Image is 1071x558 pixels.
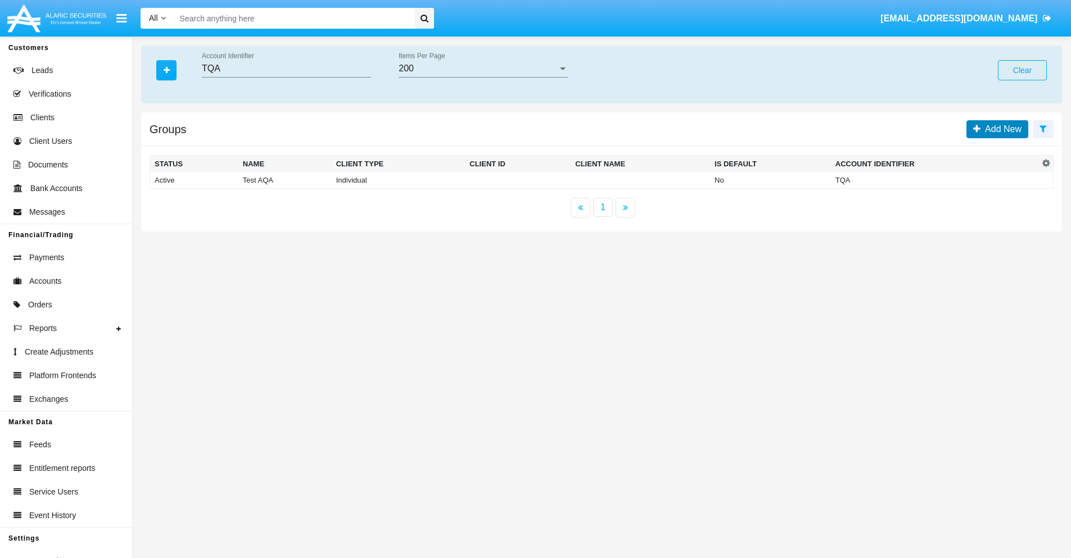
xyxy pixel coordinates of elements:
[29,486,78,498] span: Service Users
[29,275,62,287] span: Accounts
[141,12,174,24] a: All
[30,112,55,124] span: Clients
[238,156,332,173] th: Name
[29,135,72,147] span: Client Users
[150,125,187,134] h5: Groups
[998,60,1047,80] button: Clear
[399,63,414,73] span: 200
[150,172,238,189] td: Active
[710,172,831,189] td: No
[29,370,96,382] span: Platform Frontends
[980,124,1022,134] span: Add New
[29,439,51,451] span: Feeds
[29,510,76,521] span: Event History
[149,13,158,22] span: All
[28,299,52,311] span: Orders
[29,393,68,405] span: Exchanges
[31,65,53,76] span: Leads
[174,8,411,29] input: Search
[332,172,466,189] td: Individual
[25,346,93,358] span: Create Adjustments
[141,198,1062,217] nav: paginator
[30,183,83,194] span: Bank Accounts
[29,323,57,334] span: Reports
[831,156,1040,173] th: Account Identifier
[6,2,108,35] img: Logo image
[465,156,571,173] th: Client ID
[150,156,238,173] th: Status
[880,13,1037,23] span: [EMAIL_ADDRESS][DOMAIN_NAME]
[238,172,332,189] td: Test AQA
[571,156,710,173] th: Client Name
[29,88,71,100] span: Verifications
[29,206,65,218] span: Messages
[875,3,1057,34] a: [EMAIL_ADDRESS][DOMAIN_NAME]
[29,252,64,264] span: Payments
[28,159,68,171] span: Documents
[29,462,96,474] span: Entitlement reports
[332,156,466,173] th: Client Type
[710,156,831,173] th: Is Default
[831,172,1040,189] td: TQA
[966,120,1028,138] a: Add New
